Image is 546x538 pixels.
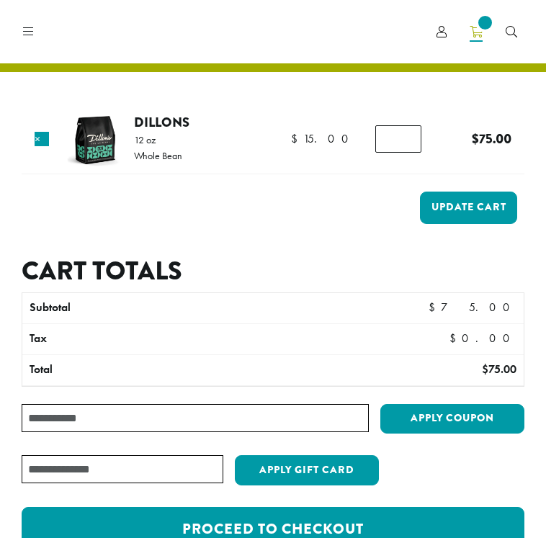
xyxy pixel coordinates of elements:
th: Total [22,355,323,385]
span: $ [291,131,303,146]
bdi: 75.00 [472,129,511,148]
span: $ [472,129,479,148]
span: $ [482,362,488,377]
button: Apply coupon [380,404,524,434]
a: Dillons [134,112,189,132]
span: $ [449,331,462,346]
span: $ [429,300,441,315]
button: Update cart [420,192,517,224]
img: Dillons [66,111,125,169]
th: Tax [22,324,379,354]
h2: Cart totals [22,256,524,287]
input: Product quantity [375,125,421,153]
p: 12 oz [134,135,182,145]
bdi: 15.00 [291,131,355,146]
p: Whole Bean [134,151,182,161]
th: Subtotal [22,293,323,323]
bdi: 75.00 [429,300,516,315]
bdi: 0.00 [449,331,516,346]
a: Search [494,20,529,44]
a: Remove this item [35,132,49,146]
bdi: 75.00 [482,362,516,377]
button: Apply Gift Card [235,455,379,485]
